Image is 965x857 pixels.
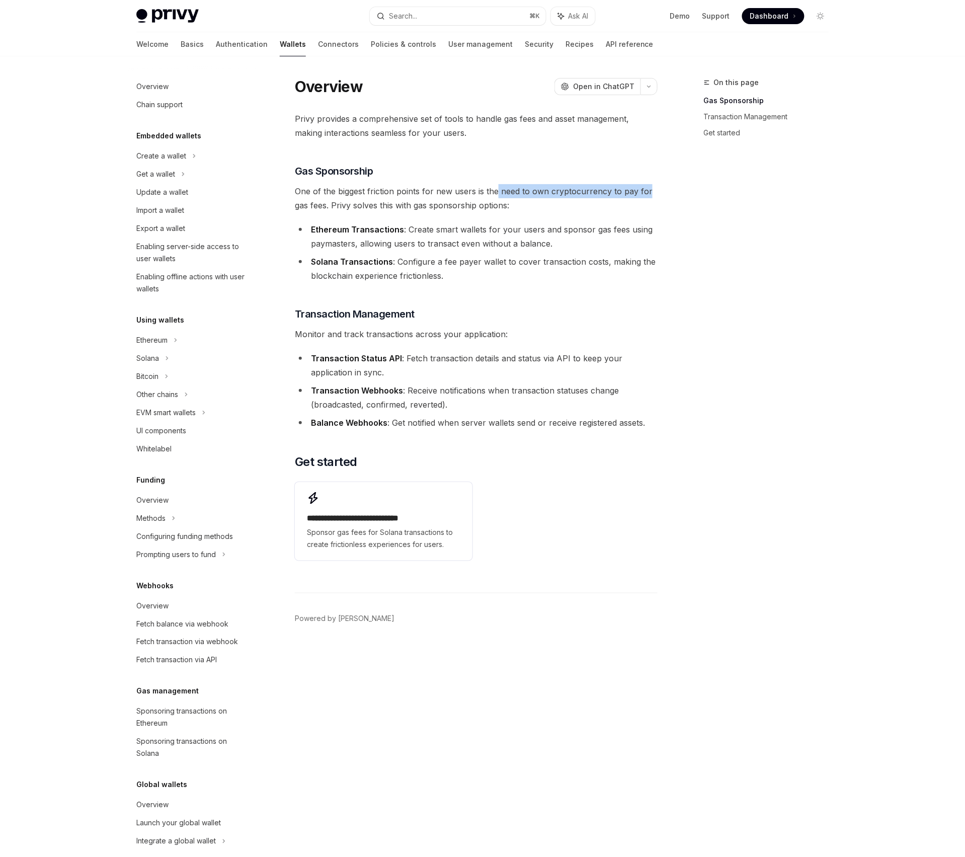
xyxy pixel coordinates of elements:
span: Gas Sponsorship [295,164,373,178]
button: Ask AI [551,7,595,25]
strong: Balance Webhooks [311,418,387,428]
a: Authentication [216,32,268,56]
li: : Receive notifications when transaction statuses change (broadcasted, confirmed, reverted). [295,383,658,412]
div: Sponsoring transactions on Solana [136,736,251,760]
button: Search...⌘K [370,7,546,25]
a: Import a wallet [128,201,257,219]
h5: Global wallets [136,779,187,791]
a: Overview [128,77,257,96]
a: Basics [181,32,204,56]
div: Search... [389,10,417,22]
div: Update a wallet [136,186,188,198]
div: Sponsoring transactions on Ethereum [136,706,251,730]
span: Open in ChatGPT [573,82,634,92]
li: : Create smart wallets for your users and sponsor gas fees using paymasters, allowing users to tr... [295,222,658,251]
span: One of the biggest friction points for new users is the need to own cryptocurrency to pay for gas... [295,184,658,212]
span: Dashboard [750,11,789,21]
a: Support [702,11,730,21]
a: Dashboard [742,8,805,24]
span: Ask AI [568,11,588,21]
div: Solana [136,352,159,364]
li: : Fetch transaction details and status via API to keep your application in sync. [295,351,658,379]
a: Gas Sponsorship [704,93,837,109]
div: Configuring funding methods [136,530,233,542]
a: Whitelabel [128,440,257,458]
a: Fetch transaction via webhook [128,633,257,651]
a: Sponsoring transactions on Solana [128,733,257,763]
span: ⌘ K [529,12,540,20]
a: API reference [606,32,654,56]
span: Transaction Management [295,307,415,321]
h5: Webhooks [136,580,174,592]
div: Fetch transaction via webhook [136,636,238,648]
div: Create a wallet [136,150,186,162]
a: Policies & controls [371,32,436,56]
strong: Transaction Webhooks [311,385,403,396]
span: Monitor and track transactions across your application: [295,327,658,341]
div: Enabling server-side access to user wallets [136,241,251,265]
div: Bitcoin [136,370,158,382]
span: Get started [295,454,357,470]
h5: Funding [136,474,165,486]
a: Sponsoring transactions on Ethereum [128,703,257,733]
a: Configuring funding methods [128,527,257,546]
a: Export a wallet [128,219,257,238]
span: Privy provides a comprehensive set of tools to handle gas fees and asset management, making inter... [295,112,658,140]
a: Demo [670,11,690,21]
button: Open in ChatGPT [554,78,640,95]
div: Import a wallet [136,204,184,216]
div: Overview [136,494,169,506]
div: EVM smart wallets [136,407,196,419]
div: UI components [136,425,186,437]
a: Overview [128,796,257,814]
a: Launch your global wallet [128,814,257,832]
strong: Ethereum Transactions [311,224,404,235]
span: Sponsor gas fees for Solana transactions to create frictionless experiences for users. [307,526,460,551]
h5: Gas management [136,685,199,697]
strong: Transaction Status API [311,353,402,363]
div: Overview [136,600,169,612]
a: Connectors [318,32,359,56]
a: Enabling offline actions with user wallets [128,268,257,298]
div: Enabling offline actions with user wallets [136,271,251,295]
div: Whitelabel [136,443,172,455]
strong: Solana Transactions [311,257,393,267]
div: Export a wallet [136,222,185,235]
a: Overview [128,491,257,509]
a: Welcome [136,32,169,56]
a: Fetch transaction via API [128,651,257,669]
h1: Overview [295,77,363,96]
div: Ethereum [136,334,168,346]
div: Fetch balance via webhook [136,618,228,630]
a: Update a wallet [128,183,257,201]
a: Powered by [PERSON_NAME] [295,613,394,624]
a: Get started [704,125,837,141]
a: User management [448,32,513,56]
a: Chain support [128,96,257,114]
a: Transaction Management [704,109,837,125]
li: : Get notified when server wallets send or receive registered assets. [295,416,658,430]
a: Fetch balance via webhook [128,615,257,633]
img: light logo [136,9,199,23]
div: Integrate a global wallet [136,835,216,847]
h5: Using wallets [136,314,184,326]
button: Toggle dark mode [813,8,829,24]
a: Security [525,32,553,56]
a: Overview [128,597,257,615]
div: Overview [136,799,169,811]
div: Get a wallet [136,168,175,180]
div: Methods [136,512,166,524]
div: Other chains [136,388,178,401]
h5: Embedded wallets [136,130,201,142]
a: Wallets [280,32,306,56]
span: On this page [714,76,759,89]
div: Fetch transaction via API [136,654,217,666]
div: Overview [136,81,169,93]
a: Enabling server-side access to user wallets [128,238,257,268]
a: Recipes [566,32,594,56]
div: Prompting users to fund [136,549,216,561]
div: Launch your global wallet [136,817,221,829]
div: Chain support [136,99,183,111]
a: UI components [128,422,257,440]
li: : Configure a fee payer wallet to cover transaction costs, making the blockchain experience frict... [295,255,658,283]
